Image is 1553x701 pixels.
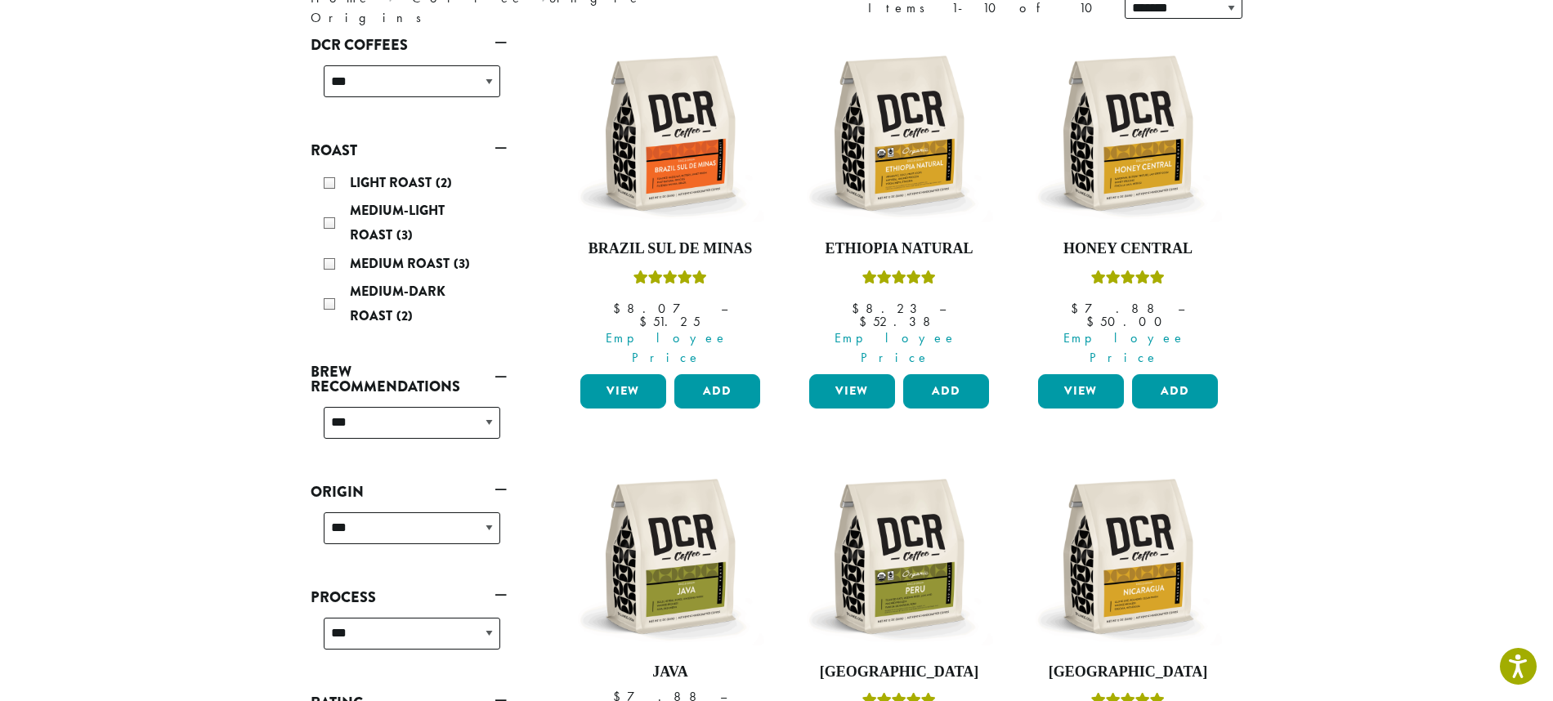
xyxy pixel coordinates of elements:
[570,328,764,368] span: Employee Price
[311,400,507,458] div: Brew Recommendations
[1034,663,1222,681] h4: [GEOGRAPHIC_DATA]
[350,282,445,325] span: Medium-Dark Roast
[1071,300,1085,317] span: $
[311,611,507,669] div: Process
[1178,300,1184,317] span: –
[1038,374,1124,409] a: View
[1086,313,1170,330] bdi: 50.00
[799,328,993,368] span: Employee Price
[576,663,764,681] h4: Java
[852,300,866,317] span: $
[311,506,507,564] div: Origin
[859,313,938,330] bdi: 52.38
[396,306,413,325] span: (2)
[805,39,993,227] img: DCR-12oz-FTO-Ethiopia-Natural-Stock-scaled.png
[1034,39,1222,368] a: Honey CentralRated 5.00 out of 5 Employee Price
[576,462,764,650] img: DCR-12oz-Java-Stock-scaled.png
[805,462,993,650] img: DCR-12oz-FTO-Peru-Stock-scaled.png
[436,173,452,192] span: (2)
[939,300,946,317] span: –
[396,225,413,244] span: (3)
[576,39,764,368] a: Brazil Sul De MinasRated 5.00 out of 5 Employee Price
[311,59,507,117] div: DCR Coffees
[862,268,936,292] div: Rated 5.00 out of 5
[311,136,507,164] a: Roast
[639,313,653,330] span: $
[454,254,470,273] span: (3)
[613,300,627,317] span: $
[1091,268,1165,292] div: Rated 5.00 out of 5
[1086,313,1100,330] span: $
[311,164,507,337] div: Roast
[633,268,707,292] div: Rated 5.00 out of 5
[1034,240,1222,258] h4: Honey Central
[805,663,993,681] h4: [GEOGRAPHIC_DATA]
[576,240,764,258] h4: Brazil Sul De Minas
[311,31,507,59] a: DCR Coffees
[350,173,436,192] span: Light Roast
[350,254,454,273] span: Medium Roast
[1034,39,1222,227] img: DCR-12oz-Honey-Central-Stock-scaled.png
[1027,328,1222,368] span: Employee Price
[809,374,895,409] a: View
[859,313,873,330] span: $
[903,374,989,409] button: Add
[311,478,507,506] a: Origin
[311,358,507,400] a: Brew Recommendations
[350,201,445,244] span: Medium-Light Roast
[580,374,666,409] a: View
[576,39,764,227] img: DCR-12oz-Brazil-Sul-De-Minas-Stock-scaled.png
[311,583,507,611] a: Process
[1071,300,1162,317] bdi: 7.88
[674,374,760,409] button: Add
[805,39,993,368] a: Ethiopia NaturalRated 5.00 out of 5 Employee Price
[639,313,700,330] bdi: 51.25
[721,300,727,317] span: –
[1034,462,1222,650] img: DCR-12oz-Nicaragua-Stock-scaled.png
[613,300,705,317] bdi: 8.07
[852,300,924,317] bdi: 8.23
[805,240,993,258] h4: Ethiopia Natural
[1132,374,1218,409] button: Add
